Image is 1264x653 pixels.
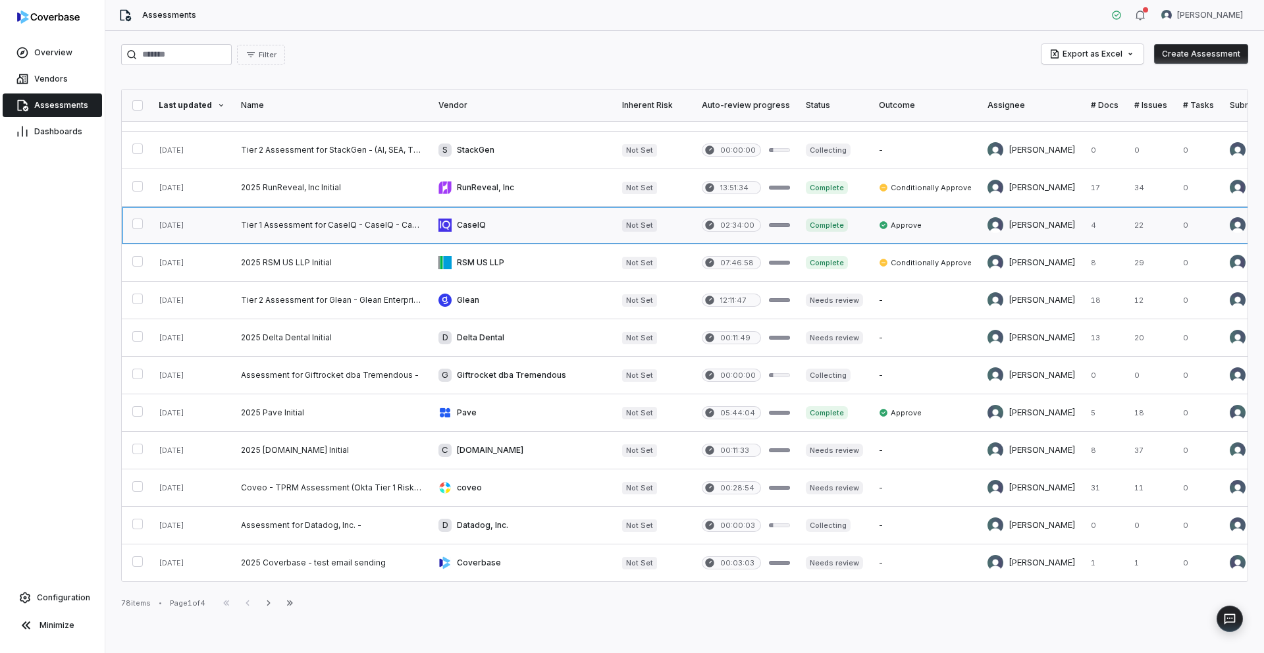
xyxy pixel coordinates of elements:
[1154,44,1248,64] button: Create Assessment
[3,67,102,91] a: Vendors
[34,100,88,111] span: Assessments
[259,50,276,60] span: Filter
[1230,555,1246,571] img: Okta Admin avatar
[806,100,863,111] div: Status
[1230,217,1246,233] img: Nic SvcAcct avatar
[1134,100,1167,111] div: # Issues
[987,480,1003,496] img: Samuel Folarin avatar
[702,100,790,111] div: Auto-review progress
[879,100,972,111] div: Outcome
[987,255,1003,271] img: Samuel Folarin avatar
[17,11,80,24] img: logo-D7KZi-bG.svg
[3,93,102,117] a: Assessments
[1177,10,1243,20] span: [PERSON_NAME]
[438,100,606,111] div: Vendor
[1153,5,1251,25] button: Samuel Folarin avatar[PERSON_NAME]
[987,292,1003,308] img: Sayantan Bhattacherjee avatar
[1041,44,1144,64] button: Export as Excel
[34,47,72,58] span: Overview
[34,74,68,84] span: Vendors
[1183,100,1214,111] div: # Tasks
[987,405,1003,421] img: Adeola Ajiginni avatar
[987,100,1075,111] div: Assignee
[871,132,980,169] td: -
[871,432,980,469] td: -
[987,217,1003,233] img: Samuel Folarin avatar
[871,544,980,582] td: -
[1091,100,1119,111] div: # Docs
[3,120,102,144] a: Dashboards
[142,10,196,20] span: Assessments
[1230,367,1246,383] img: Nic SvcAcct avatar
[871,469,980,507] td: -
[987,555,1003,571] img: Samuel Folarin avatar
[1230,180,1246,196] img: Samuel Folarin avatar
[170,598,205,608] div: Page 1 of 4
[622,100,686,111] div: Inherent Risk
[987,442,1003,458] img: Sayantan Bhattacherjee avatar
[5,586,99,610] a: Configuration
[1230,480,1246,496] img: Nic SvcAcct avatar
[1230,442,1246,458] img: Sayantan Bhattacherjee avatar
[987,330,1003,346] img: Sayantan Bhattacherjee avatar
[159,598,162,608] div: •
[34,126,82,137] span: Dashboards
[871,357,980,394] td: -
[121,598,151,608] div: 78 items
[1161,10,1172,20] img: Samuel Folarin avatar
[241,100,423,111] div: Name
[871,507,980,544] td: -
[5,612,99,639] button: Minimize
[1230,517,1246,533] img: Nic SvcAcct avatar
[37,592,90,603] span: Configuration
[237,45,285,65] button: Filter
[39,620,74,631] span: Minimize
[3,41,102,65] a: Overview
[1230,255,1246,271] img: Samuel Folarin avatar
[987,517,1003,533] img: Sayantan Bhattacherjee avatar
[1230,330,1246,346] img: Sayantan Bhattacherjee avatar
[871,282,980,319] td: -
[987,367,1003,383] img: Sayantan Bhattacherjee avatar
[1230,292,1246,308] img: Nic SvcAcct avatar
[159,100,225,111] div: Last updated
[987,142,1003,158] img: Sayantan Bhattacherjee avatar
[1230,142,1246,158] img: Nic SvcAcct avatar
[987,180,1003,196] img: Samuel Folarin avatar
[871,319,980,357] td: -
[1230,405,1246,421] img: Adeola Ajiginni avatar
